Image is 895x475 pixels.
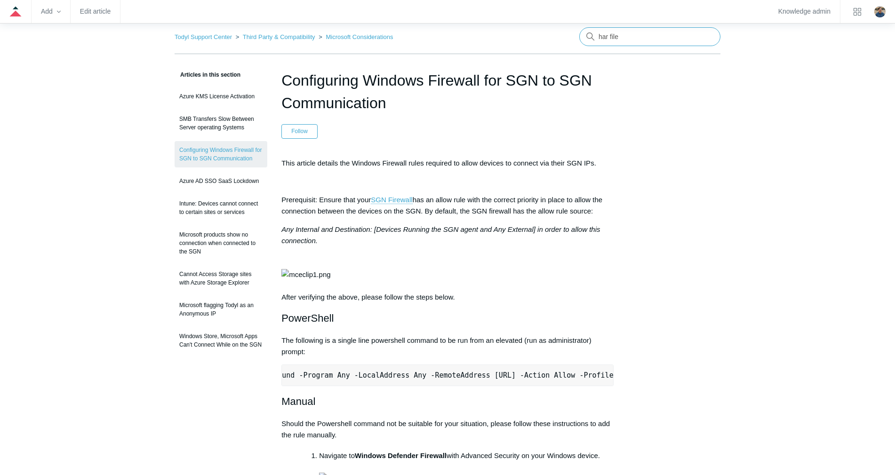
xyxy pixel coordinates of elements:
[326,33,393,40] a: Microsoft Considerations
[281,194,614,217] p: Prerequisit: Ensure that your has an allow rule with the correct priority in place to allow the c...
[317,33,393,40] li: Microsoft Considerations
[80,9,111,14] a: Edit article
[234,33,317,40] li: Third Party & Compatibility
[874,6,886,17] zd-hc-trigger: Click your profile icon to open the profile menu
[371,196,412,204] a: SGN Firewall
[281,69,614,114] h1: Configuring Windows Firewall for SGN to SGN Communication
[243,33,315,40] a: Third Party & Compatibility
[175,33,234,40] li: Todyl Support Center
[175,265,267,292] a: Cannot Access Storage sites with Azure Storage Explorer
[281,224,614,303] p: After verifying the above, please follow the steps below.
[355,451,447,459] strong: Windows Defender Firewall
[874,6,886,17] img: user avatar
[778,9,831,14] a: Knowledge admin
[175,33,232,40] a: Todyl Support Center
[579,27,720,46] input: Search
[175,87,267,105] a: Azure KMS License Activation
[41,9,61,14] zd-hc-trigger: Add
[175,327,267,354] a: Windows Store, Microsoft Apps Can't Connect While on the SGN
[281,310,614,326] h2: PowerShell
[175,141,267,167] a: Configuring Windows Firewall for SGN to SGN Communication
[175,110,267,136] a: SMB Transfers Slow Between Server operating Systems
[281,158,614,169] p: This article details the Windows Firewall rules required to allow devices to connect via their SG...
[281,225,600,245] em: Any Internal and Destination: [Devices Running the SGN agent and Any External] in order to allow ...
[281,269,330,280] img: mceclip1.png
[281,418,614,441] p: Should the Powershell command not be suitable for your situation, please follow these instruction...
[175,195,267,221] a: Intune: Devices cannot connect to certain sites or services
[175,226,267,261] a: Microsoft products show no connection when connected to the SGN
[175,296,267,323] a: Microsoft flagging Todyl as an Anonymous IP
[175,71,240,78] span: Articles in this section
[281,335,614,357] p: The following is a single line powershell command to be run from an elevated (run as administrato...
[175,172,267,190] a: Azure AD SSO SaaS Lockdown
[281,124,318,138] button: Follow Article
[281,393,614,410] h2: Manual
[281,364,614,386] pre: New-NetFirewallRule -DisplayName "Todyl SGN Network" -Direction Inbound -Program Any -LocalAddres...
